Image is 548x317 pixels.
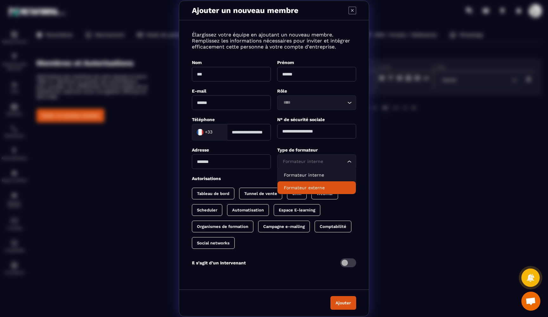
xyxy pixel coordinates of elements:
p: Ajouter un nouveau membre [192,6,298,15]
p: Il s’agit d’un Intervenant [192,260,246,265]
p: Formateur interne [284,172,349,178]
label: Rôle [277,88,287,94]
input: Search for option [281,99,346,106]
p: Tunnel de vente [244,191,277,196]
div: Search for option [277,154,356,169]
p: Campagne e-mailing [263,224,305,229]
div: Ouvrir le chat [521,292,540,311]
p: Tableau de bord [197,191,229,196]
label: E-mail [192,88,206,94]
p: Social networks [197,241,230,245]
div: Search for option [277,95,356,110]
p: Élargissez votre équipe en ajoutant un nouveau membre. Remplissez les informations nécessaires po... [192,32,356,50]
label: N° de sécurité sociale [277,117,325,122]
label: Nom [192,60,202,65]
label: Adresse [192,147,209,152]
p: Formateur externe [284,184,349,191]
p: Espace E-learning [279,208,315,212]
p: Comptabilité [320,224,346,229]
input: Search for option [214,127,220,137]
label: Autorisations [192,176,221,181]
img: Country Flag [194,126,206,139]
label: Prénom [277,60,294,65]
div: Search for option [192,124,227,140]
p: Automatisation [232,208,264,212]
span: +33 [205,129,212,135]
label: Téléphone [192,117,215,122]
input: Search for option [281,158,346,165]
p: Scheduler [197,208,217,212]
label: Type de formateur [277,147,318,152]
button: Ajouter [330,296,356,310]
p: Organismes de formation [197,224,248,229]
